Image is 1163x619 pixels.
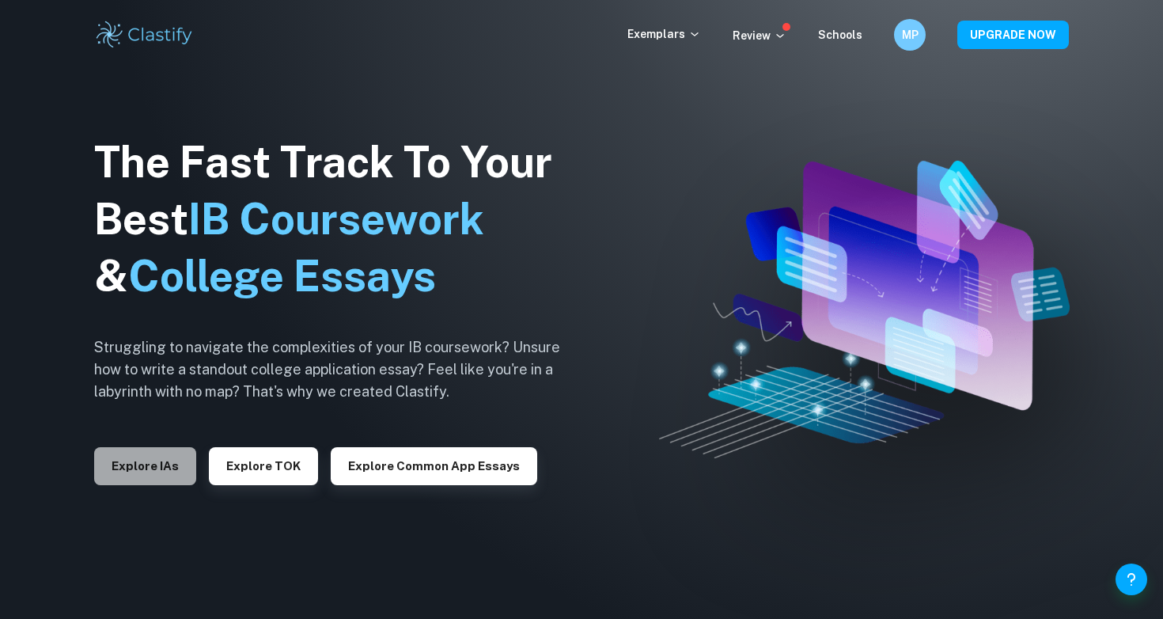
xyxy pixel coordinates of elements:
[331,458,537,473] a: Explore Common App essays
[957,21,1069,49] button: UPGRADE NOW
[94,19,195,51] img: Clastify logo
[94,447,196,485] button: Explore IAs
[733,27,786,44] p: Review
[209,447,318,485] button: Explore TOK
[94,336,585,403] h6: Struggling to navigate the complexities of your IB coursework? Unsure how to write a standout col...
[94,458,196,473] a: Explore IAs
[209,458,318,473] a: Explore TOK
[331,447,537,485] button: Explore Common App essays
[901,26,919,44] h6: MP
[188,194,484,244] span: IB Coursework
[894,19,926,51] button: MP
[128,251,436,301] span: College Essays
[818,28,862,41] a: Schools
[659,161,1070,458] img: Clastify hero
[627,25,701,43] p: Exemplars
[94,134,585,305] h1: The Fast Track To Your Best &
[1116,564,1147,595] button: Help and Feedback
